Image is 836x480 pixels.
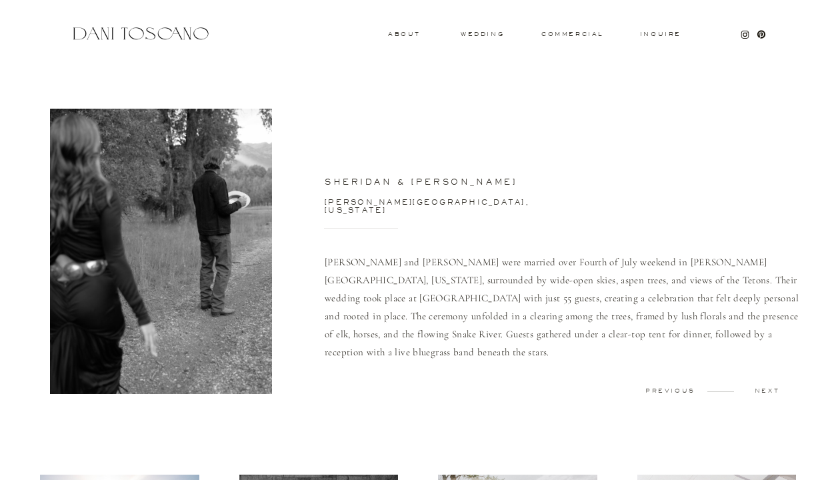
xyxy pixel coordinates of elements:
[388,31,417,36] a: About
[541,31,603,37] a: commercial
[325,178,739,190] h3: sheridan & [PERSON_NAME]
[734,388,800,394] a: next
[325,199,589,210] a: [PERSON_NAME][GEOGRAPHIC_DATA], [US_STATE]
[325,253,800,394] p: [PERSON_NAME] and [PERSON_NAME] were married over Fourth of July weekend in [PERSON_NAME][GEOGRAP...
[637,388,703,394] a: previous
[461,31,504,36] a: wedding
[639,31,682,38] a: Inquire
